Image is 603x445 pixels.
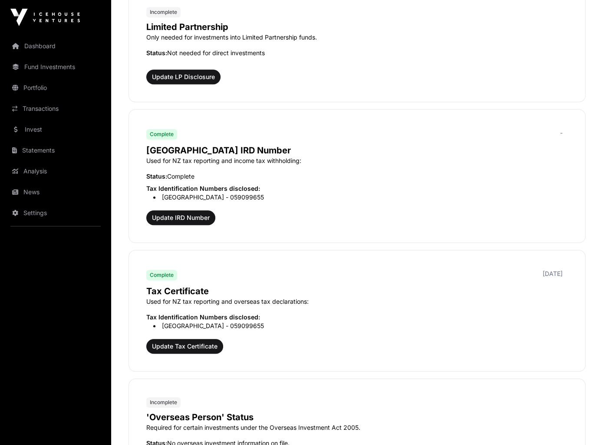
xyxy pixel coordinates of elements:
span: Update Tax Certificate [152,342,217,351]
span: Update IRD Number [152,213,210,222]
p: 'Overseas Person' Status [146,411,568,423]
li: [GEOGRAPHIC_DATA] - 059099655 [153,322,568,330]
a: Transactions [7,99,104,118]
p: Tax Identification Numbers disclosed: [146,184,568,193]
p: Only needed for investments into Limited Partnership funds. [146,33,568,42]
span: Update LP Disclosure [152,73,215,81]
p: Tax Identification Numbers disclosed: [146,313,568,322]
span: Complete [150,131,174,138]
span: Incomplete [150,399,177,406]
a: Statements [7,141,104,160]
a: Invest [7,120,104,139]
a: Settings [7,203,104,222]
p: [GEOGRAPHIC_DATA] IRD Number [146,144,568,156]
span: Complete [150,272,174,279]
a: Fund Investments [7,57,104,76]
a: Analysis [7,162,104,181]
iframe: Chat Widget [560,403,603,445]
a: Dashboard [7,37,104,56]
p: Used for NZ tax reporting and income tax withholding: [146,156,568,165]
p: Tax Certificate [146,285,568,297]
p: Not needed for direct investments [146,49,568,57]
a: News [7,183,104,202]
span: Status: [146,173,167,180]
p: Used for NZ tax reporting and overseas tax declarations: [146,297,568,306]
p: Limited Partnership [146,21,568,33]
p: Complete [146,172,568,181]
a: Portfolio [7,78,104,97]
button: Update LP Disclosure [146,70,221,84]
button: Update Tax Certificate [146,339,223,354]
p: [DATE] [543,269,563,278]
li: [GEOGRAPHIC_DATA] - 059099655 [153,193,568,202]
a: Update LP Disclosure [146,75,221,83]
span: Status: [146,49,167,56]
button: Update IRD Number [146,210,215,225]
span: Incomplete [150,9,177,16]
img: Icehouse Ventures Logo [10,9,80,26]
p: Required for certain investments under the Overseas Investment Act 2005. [146,423,568,432]
p: - [560,129,563,137]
